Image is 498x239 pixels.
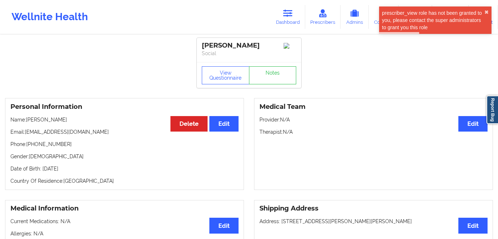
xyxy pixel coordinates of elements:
p: Allergies: N/A [10,230,239,237]
p: Country Of Residence: [GEOGRAPHIC_DATA] [10,177,239,185]
a: Report Bug [486,96,498,124]
h3: Personal Information [10,103,239,111]
img: Image%2Fplaceholer-image.png [284,43,296,49]
button: close [484,9,489,15]
div: prescriber_view role has not been granted to you, please contact the super administrators to gran... [382,9,484,31]
a: Prescribers [305,5,341,29]
p: Address: [STREET_ADDRESS][PERSON_NAME][PERSON_NAME] [259,218,488,225]
a: Admins [341,5,369,29]
a: Coaches [369,5,399,29]
p: Current Medications: N/A [10,218,239,225]
button: Edit [458,116,488,132]
div: [PERSON_NAME] [202,41,296,50]
button: View Questionnaire [202,66,249,84]
button: Edit [209,218,239,233]
h3: Medical Team [259,103,488,111]
p: Provider: N/A [259,116,488,123]
button: Edit [458,218,488,233]
p: Name: [PERSON_NAME] [10,116,239,123]
p: Gender: [DEMOGRAPHIC_DATA] [10,153,239,160]
button: Edit [209,116,239,132]
p: Date of Birth: [DATE] [10,165,239,172]
button: Delete [170,116,208,132]
h3: Medical Information [10,204,239,213]
p: Therapist: N/A [259,128,488,136]
h3: Shipping Address [259,204,488,213]
p: Social [202,50,296,57]
p: Email: [EMAIL_ADDRESS][DOMAIN_NAME] [10,128,239,136]
a: Notes [249,66,297,84]
a: Dashboard [271,5,305,29]
p: Phone: [PHONE_NUMBER] [10,141,239,148]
